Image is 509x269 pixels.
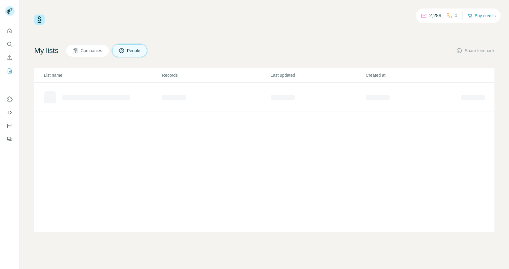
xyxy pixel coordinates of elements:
[5,66,15,76] button: My lists
[34,46,59,55] h4: My lists
[271,72,365,78] p: Last updated
[5,25,15,36] button: Quick start
[429,12,441,19] p: 2,289
[5,94,15,105] button: Use Surfe on LinkedIn
[44,72,161,78] p: List name
[5,39,15,50] button: Search
[127,48,141,54] span: People
[455,12,457,19] p: 0
[5,52,15,63] button: Enrich CSV
[81,48,103,54] span: Companies
[5,107,15,118] button: Use Surfe API
[34,15,45,25] img: Surfe Logo
[467,12,496,20] button: Buy credits
[162,72,270,78] p: Records
[5,120,15,131] button: Dashboard
[366,72,460,78] p: Created at
[456,48,494,54] button: Share feedback
[5,134,15,145] button: Feedback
